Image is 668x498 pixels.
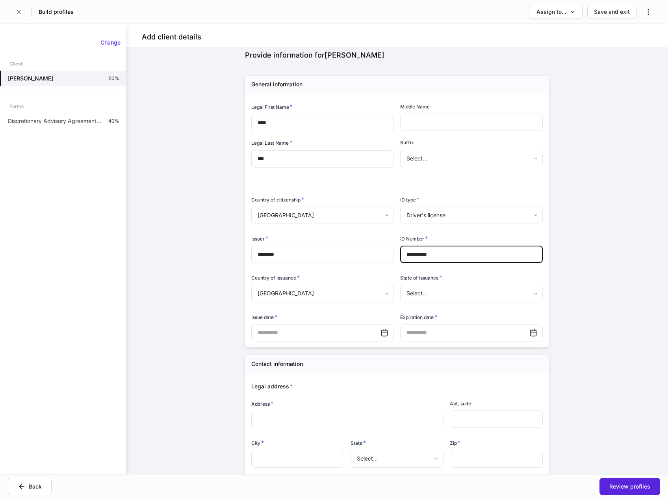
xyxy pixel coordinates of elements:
div: [GEOGRAPHIC_DATA] [251,285,393,302]
h5: [PERSON_NAME] [8,75,53,82]
h6: State of issuance [400,274,442,282]
div: Forms [9,99,24,113]
h6: Middle Name [400,103,430,110]
h6: Expiration date [400,313,437,321]
h6: Country of citizenship [251,196,304,203]
h6: Suffix [400,139,414,146]
div: Review profiles [609,483,650,491]
h6: Country of issuance [251,274,300,282]
div: Provide information for [PERSON_NAME] [245,50,549,60]
h6: State [351,439,366,447]
button: Change [95,36,126,49]
h6: Legal Last Name [251,139,292,147]
div: Select... [400,285,542,302]
h6: Apt, suite [450,400,471,407]
div: Save and exit [594,8,630,16]
h6: ID type [400,196,419,203]
p: Discretionary Advisory Agreement: Client Wrap Fee [8,117,102,125]
h6: Issue date [251,313,277,321]
p: 40% [108,118,119,124]
button: Save and exit [587,5,636,19]
div: [GEOGRAPHIC_DATA] [251,207,393,224]
button: Assign to... [530,5,583,19]
h6: City [251,439,264,447]
button: Back [8,478,52,495]
button: Review profiles [599,478,660,495]
div: Back [29,483,42,491]
div: Client [9,57,22,71]
div: Legal address [245,373,543,390]
h5: General information [251,80,302,88]
div: Driver's license [400,207,542,224]
h5: Contact information [251,360,303,368]
h5: Build profiles [39,8,74,16]
h6: ID Number [400,235,428,242]
div: Change [100,39,121,47]
h6: Zip [450,439,460,447]
div: Select... [351,450,443,467]
h6: Issuer [251,235,268,242]
div: Assign to... [536,8,566,16]
h6: Legal First Name [251,103,293,111]
h4: Add client details [142,32,201,42]
h6: Address [251,400,273,408]
p: 50% [109,75,119,82]
div: Select... [400,150,542,167]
